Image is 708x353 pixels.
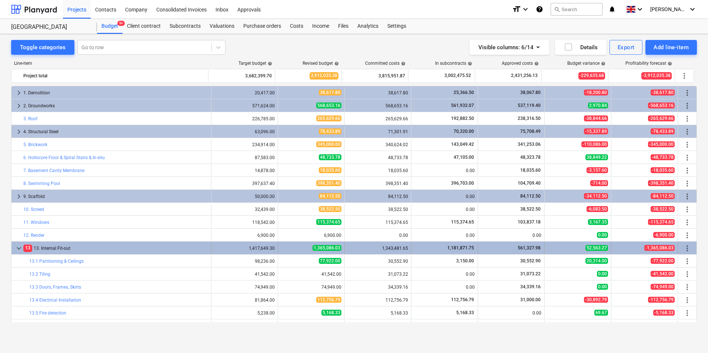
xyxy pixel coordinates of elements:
[654,43,689,52] div: Add line-item
[584,193,608,199] span: -34,112.50
[20,43,66,52] div: Toggle categories
[316,102,341,108] span: 568,653.16
[14,88,23,97] span: keyboard_arrow_right
[319,258,341,264] span: 77,922.00
[588,102,608,108] span: 2,970.84
[348,194,408,199] div: 84,112.50
[123,19,165,34] a: Client contract
[450,219,475,225] span: 115,374.65
[14,244,23,253] span: keyboard_arrow_down
[588,219,608,225] span: 3,167.35
[587,167,608,173] span: -3,157.60
[578,72,605,79] span: -229,635.68
[316,141,341,147] span: 345,000.00
[517,181,541,186] span: 104,709.40
[625,61,672,66] div: Profitability forecast
[348,259,408,264] div: 30,552.90
[238,61,272,66] div: Target budget
[345,70,405,82] div: 3,815,951.87
[533,61,539,66] span: help
[683,114,692,123] span: More actions
[23,181,60,186] a: 8. Swimming Pool
[648,115,675,121] span: -265,629.66
[683,127,692,136] span: More actions
[683,257,692,266] span: More actions
[466,61,472,66] span: help
[618,43,635,52] div: Export
[310,72,338,79] span: 3,912,035.38
[666,61,672,66] span: help
[564,43,598,52] div: Details
[683,309,692,317] span: More actions
[450,297,475,302] span: 112,756.79
[319,193,341,199] span: 84,112.50
[584,297,608,303] span: -30,892.79
[651,284,675,290] span: -74,949.00
[214,259,275,264] div: 98,236.00
[512,5,521,14] i: format_size
[29,297,81,303] a: 13.4 Electrical Installation
[683,179,692,188] span: More actions
[414,168,475,173] div: 0.00
[414,233,475,238] div: 0.00
[584,90,608,95] span: -18,200.80
[23,242,208,254] div: 13. Internal Fit-out
[683,296,692,305] span: More actions
[348,233,408,238] div: 0.00
[450,142,475,147] span: 143,049.42
[316,297,341,303] span: 112,756.79
[641,72,672,79] span: -3,912,035.38
[585,154,608,160] span: 38,849.22
[414,194,475,199] div: 0.00
[214,90,275,95] div: 20,417.00
[23,116,37,121] a: 3. Roof
[671,317,708,353] iframe: Chat Widget
[597,232,608,238] span: 0.00
[214,207,275,212] div: 32,439.00
[319,206,341,212] span: 38,522.50
[348,207,408,212] div: 38,522.50
[520,90,541,95] span: 38,067.80
[348,272,408,277] div: 31,073.22
[651,154,675,160] span: -48,733.78
[348,155,408,160] div: 48,733.78
[308,19,334,34] a: Income
[165,19,205,34] a: Subcontracts
[285,19,308,34] a: Costs
[23,220,49,225] a: 11. Windows
[11,40,74,55] button: Toggle categories
[651,193,675,199] span: -84,112.50
[683,101,692,110] span: More actions
[23,245,32,252] span: 13
[316,180,341,186] span: 398,351.40
[517,142,541,147] span: 341,253.06
[348,181,408,186] div: 398,351.40
[266,61,272,66] span: help
[319,154,341,160] span: 48,733.78
[608,5,616,14] i: notifications
[214,220,275,225] div: 118,542.00
[214,272,275,277] div: 41,542.00
[214,129,275,134] div: 63,096.00
[414,272,475,277] div: 0.00
[455,258,475,263] span: 3,150.00
[414,285,475,290] div: 0.00
[214,297,275,303] div: 81,864.00
[11,23,88,31] div: [GEOGRAPHIC_DATA]
[648,141,675,147] span: -345,000.00
[520,155,541,160] span: 48,323.78
[554,6,560,12] span: search
[520,129,541,134] span: 75,708.49
[450,103,475,108] span: 561,932.07
[23,207,44,212] a: 10. Screed
[316,115,341,121] span: 265,629.66
[211,70,272,82] div: 3,682,399.70
[23,168,84,173] a: 7. Basement Cavity Membrane
[214,116,275,121] div: 226,785.00
[517,245,541,251] span: 561,327.98
[14,101,23,110] span: keyboard_arrow_right
[348,310,408,316] div: 5,168.33
[29,259,84,264] a: 13.1 Partitioning & Ceilings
